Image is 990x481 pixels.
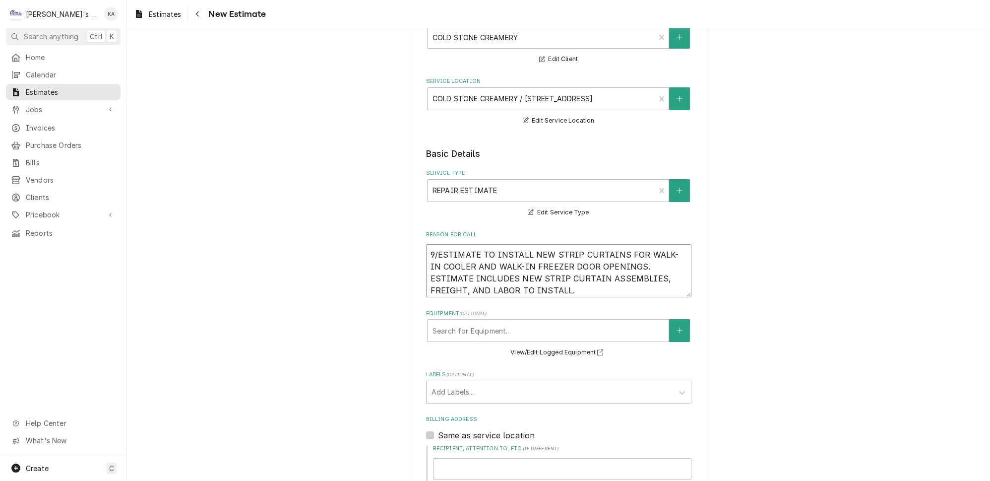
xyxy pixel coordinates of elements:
[677,187,682,194] svg: Create New Service
[26,157,116,168] span: Bills
[26,87,116,97] span: Estimates
[426,231,691,297] div: Reason For Call
[26,418,115,428] span: Help Center
[26,464,49,473] span: Create
[426,415,691,423] label: Billing Address
[6,432,121,449] a: Go to What's New
[6,189,121,206] a: Clients
[538,53,579,66] button: Edit Client
[426,169,691,218] div: Service Type
[426,244,691,297] textarea: 9/ESTIMATE TO INSTALL NEW STRIP CURTAINS FOR WALK-IN COOLER AND WALK-IN FREEZER DOOR OPENINGS. ES...
[426,231,691,239] label: Reason For Call
[26,69,116,80] span: Calendar
[6,49,121,66] a: Home
[426,147,691,160] legend: Basic Details
[426,16,691,66] div: Client
[26,140,116,150] span: Purchase Orders
[189,6,205,22] button: Navigate back
[446,372,474,377] span: ( optional )
[509,346,608,359] button: View/Edit Logged Equipment
[6,84,121,100] a: Estimates
[26,435,115,446] span: What's New
[26,52,116,63] span: Home
[669,87,690,110] button: Create New Location
[426,77,691,85] label: Service Location
[26,123,116,133] span: Invoices
[9,7,23,21] div: C
[26,104,101,115] span: Jobs
[110,31,114,42] span: K
[433,445,691,453] label: Recipient, Attention To, etc.
[6,206,121,223] a: Go to Pricebook
[459,311,487,316] span: ( optional )
[426,371,691,379] label: Labels
[6,137,121,153] a: Purchase Orders
[669,179,690,202] button: Create New Service
[26,209,101,220] span: Pricebook
[6,225,121,241] a: Reports
[426,310,691,318] label: Equipment
[6,172,121,188] a: Vendors
[149,9,181,19] span: Estimates
[26,192,116,203] span: Clients
[6,154,121,171] a: Bills
[24,31,78,42] span: Search anything
[6,101,121,118] a: Go to Jobs
[677,327,682,334] svg: Create New Equipment
[426,371,691,403] div: Labels
[6,120,121,136] a: Invoices
[9,7,23,21] div: Clay's Refrigeration's Avatar
[433,445,691,480] div: Recipient, Attention To, etc.
[669,26,690,49] button: Create New Client
[6,415,121,431] a: Go to Help Center
[109,463,114,474] span: C
[677,34,682,41] svg: Create New Client
[104,7,118,21] div: KA
[677,95,682,102] svg: Create New Location
[426,310,691,359] div: Equipment
[6,67,121,83] a: Calendar
[521,115,596,127] button: Edit Service Location
[26,228,116,238] span: Reports
[26,9,99,19] div: [PERSON_NAME]'s Refrigeration
[90,31,103,42] span: Ctrl
[426,169,691,177] label: Service Type
[205,7,266,21] span: New Estimate
[426,77,691,127] div: Service Location
[526,206,590,219] button: Edit Service Type
[6,28,121,45] button: Search anythingCtrlK
[130,6,185,22] a: Estimates
[669,319,690,342] button: Create New Equipment
[104,7,118,21] div: Korey Austin's Avatar
[523,446,558,451] span: ( if different )
[438,429,535,441] label: Same as service location
[26,175,116,185] span: Vendors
